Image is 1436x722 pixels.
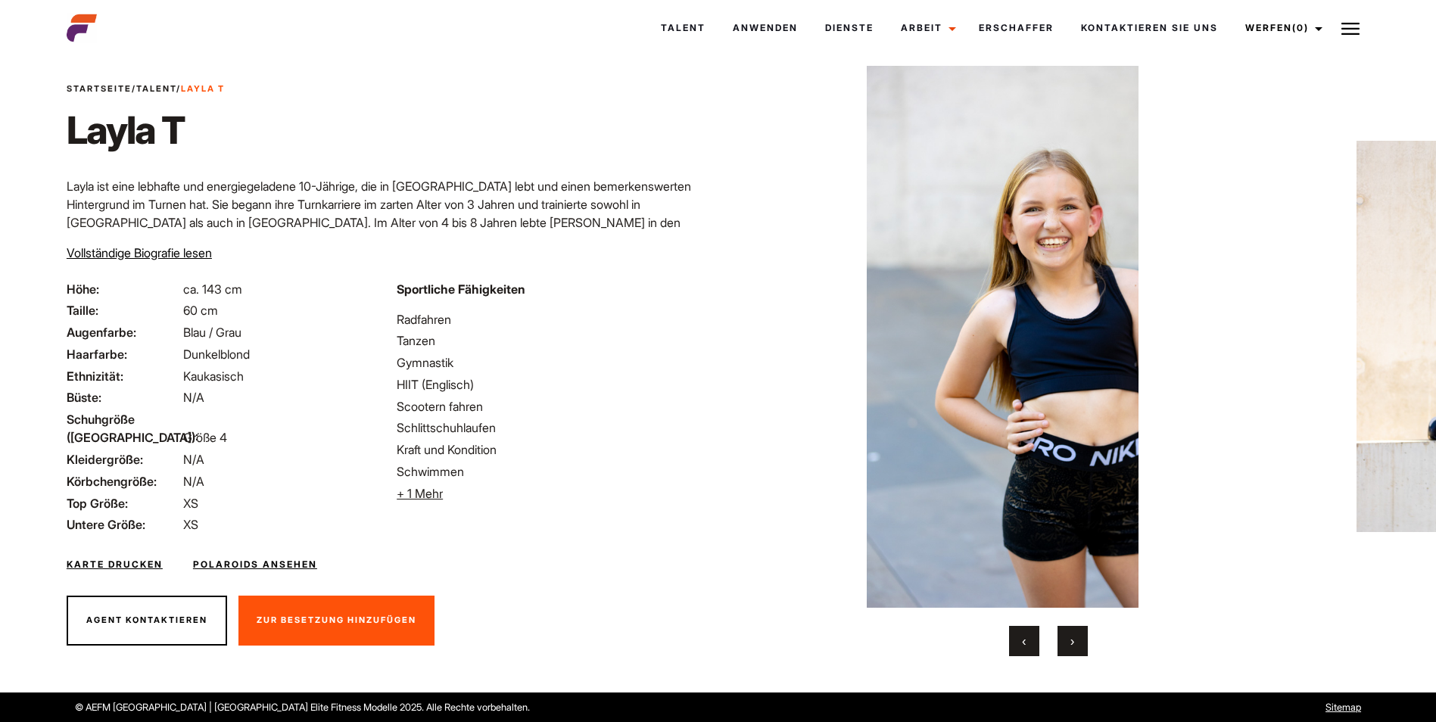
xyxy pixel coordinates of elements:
[1022,633,1026,649] span: Vorhergehend
[67,410,180,447] span: Schuhgröße ([GEOGRAPHIC_DATA]):
[67,177,709,286] p: Layla ist eine lebhafte und energiegeladene 10-Jährige, die in [GEOGRAPHIC_DATA] lebt und einen b...
[397,419,709,437] li: Schlittschuhlaufen
[67,13,97,43] img: cropped-aefm-brand-fav-22-square.png
[397,353,709,372] li: Gymnastik
[67,83,132,94] a: Startseite
[397,440,709,459] li: Kraft und Kondition
[1067,8,1232,48] a: Kontaktieren Sie uns
[1292,22,1309,33] span: (0)
[183,517,198,532] span: XS
[67,494,180,512] span: Top Größe:
[181,83,225,94] strong: Layla T
[67,301,180,319] span: Taille:
[75,700,818,714] p: © AEFM [GEOGRAPHIC_DATA] | [GEOGRAPHIC_DATA] Elite Fitness Modelle 2025. Alle Rechte vorbehalten.
[67,280,180,298] span: Höhe:
[397,331,709,350] li: Tanzen
[647,8,719,48] a: Talent
[1245,22,1292,33] font: Werfen
[67,450,180,468] span: Kleidergröße:
[67,472,180,490] span: Körbchengröße:
[67,596,227,646] button: Agent kontaktieren
[1070,633,1074,649] span: Nächster
[397,375,709,394] li: HIIT (Englisch)
[397,397,709,415] li: Scootern fahren
[811,8,887,48] a: Dienste
[238,596,435,646] button: Zur Besetzung hinzufügen
[397,282,525,297] strong: Sportliche Fähigkeiten
[67,367,180,385] span: Ethnizität:
[719,8,811,48] a: Anwenden
[397,462,709,481] li: Schwimmen
[397,310,709,328] li: Radfahren
[753,66,1341,608] img: 0B5A8736
[1325,702,1361,713] a: Sitemap
[67,82,225,95] span: / /
[183,474,204,489] span: N/A
[183,369,244,384] span: Kaukasisch
[183,325,241,340] span: Blau / Grau
[183,496,198,511] span: XS
[67,388,180,406] span: Büste:
[183,430,227,445] span: Größe 4
[67,515,180,534] span: Untere Größe:
[183,282,242,297] span: ca. 143 cm
[1232,8,1332,48] a: Werfen(0)
[1341,20,1360,38] img: Burger-Symbol
[183,347,250,362] span: Dunkelblond
[965,8,1067,48] a: Erschaffer
[67,345,180,363] span: Haarfarbe:
[193,558,317,571] a: Polaroids ansehen
[67,244,212,262] button: Vollständige Biografie lesen
[67,245,212,260] span: Vollständige Biografie lesen
[183,303,218,318] span: 60 cm
[887,8,965,48] a: Arbeit
[397,486,443,501] span: + 1 Mehr
[67,107,225,153] h1: Layla T
[67,558,163,571] a: Karte drucken
[67,323,180,341] span: Augenfarbe:
[136,83,176,94] a: Talent
[257,615,416,625] span: Zur Besetzung hinzufügen
[183,452,204,467] span: N/A
[183,390,204,405] span: N/A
